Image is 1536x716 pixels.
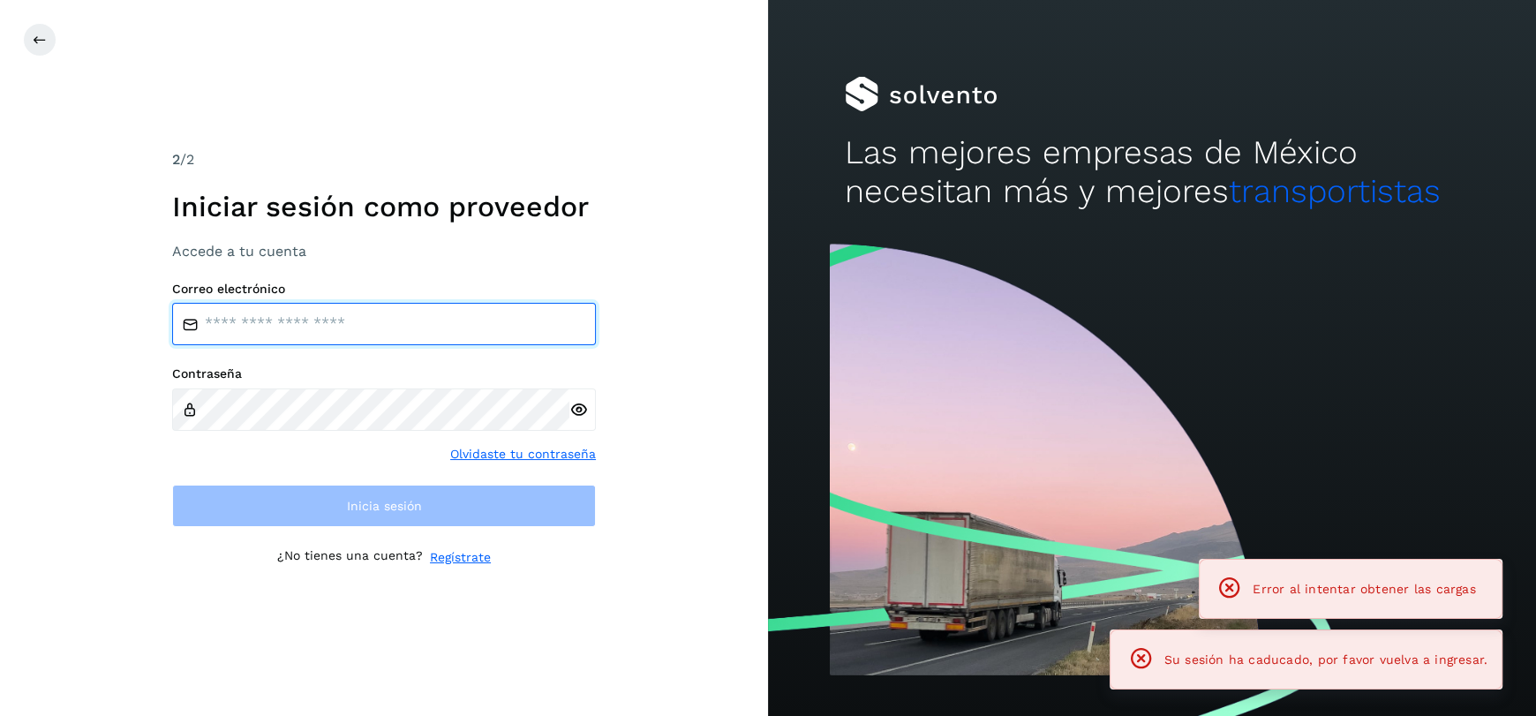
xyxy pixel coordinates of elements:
[430,548,491,567] a: Regístrate
[277,548,423,567] p: ¿No tienes una cuenta?
[172,149,596,170] div: /2
[1253,582,1475,596] span: Error al intentar obtener las cargas
[845,133,1459,212] h2: Las mejores empresas de México necesitan más y mejores
[450,445,596,464] a: Olvidaste tu contraseña
[1229,172,1441,210] span: transportistas
[172,282,596,297] label: Correo electrónico
[172,151,180,168] span: 2
[172,243,596,260] h3: Accede a tu cuenta
[1164,652,1487,667] span: Su sesión ha caducado, por favor vuelva a ingresar.
[172,485,596,527] button: Inicia sesión
[172,190,596,223] h1: Iniciar sesión como proveedor
[172,366,596,381] label: Contraseña
[347,500,422,512] span: Inicia sesión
